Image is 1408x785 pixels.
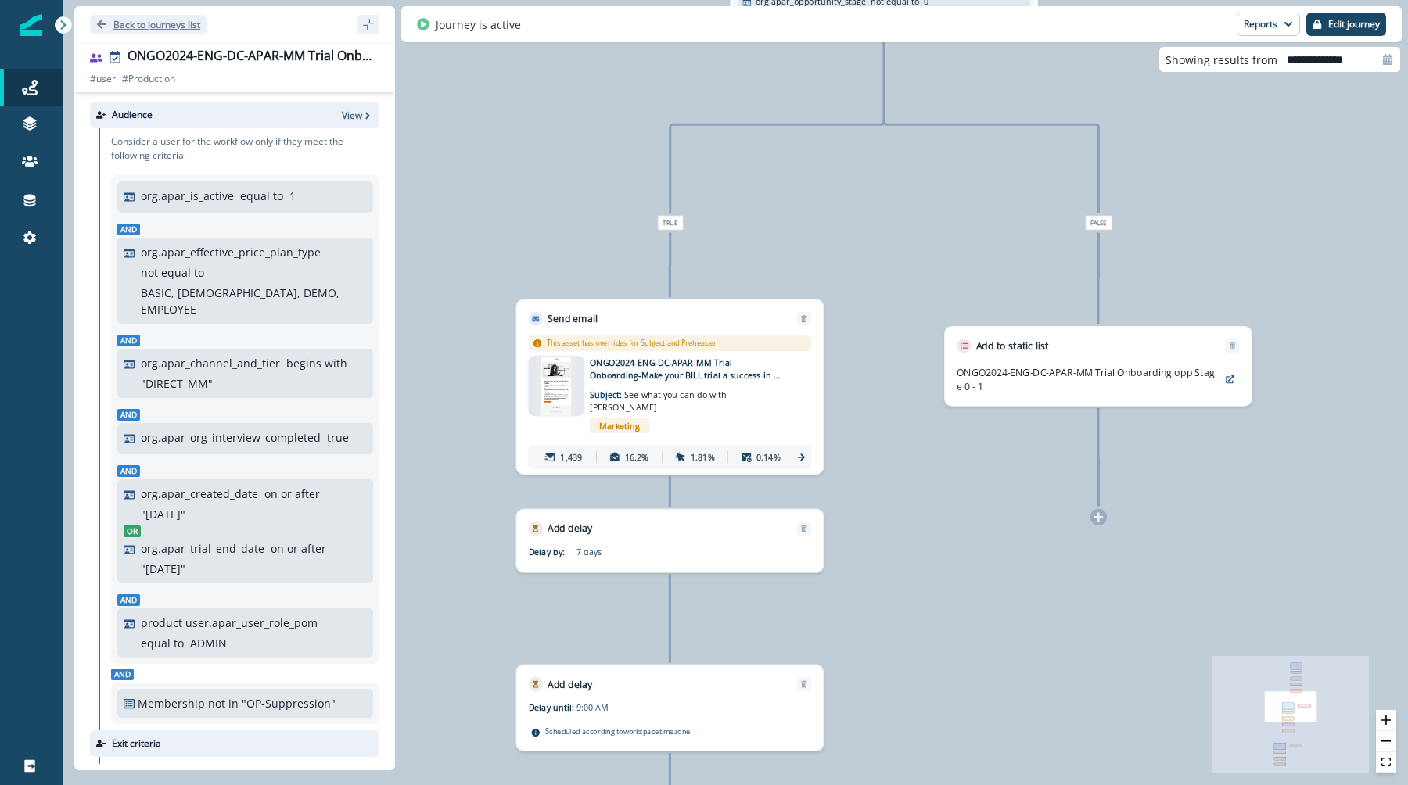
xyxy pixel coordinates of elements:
[670,36,884,213] g: Edge from bf6cbc61-d7cf-4e65-a5f2-971f0b1048a9 to node-edge-label38a745fe-389b-4f90-b39a-9a3d50b9...
[122,72,175,86] p: # Production
[138,695,205,712] p: Membership
[548,312,598,326] p: Send email
[141,561,185,577] p: " [DATE] "
[536,356,577,416] img: email asset unavailable
[1376,731,1396,752] button: zoom out
[128,48,373,66] div: ONGO2024-ENG-DC-APAR-MM Trial Onboarding Users
[547,338,717,349] p: This asset has overrides for Subject and Preheader
[111,669,134,680] span: And
[983,215,1213,230] div: False
[117,594,140,606] span: And
[529,545,576,557] p: Delay by:
[516,299,824,475] div: Send emailRemoveThis asset has overrides for Subject and Preheaderemail asset unavailableONGO2024...
[117,409,140,421] span: And
[944,326,1252,407] div: Add to static listRemoveONGO2024-ENG-DC-APAR-MM Trial Onboarding opp Stage 0 - 1preview
[141,244,321,260] p: org.apar_effective_price_plan_type
[141,486,258,502] p: org.apar_created_date
[242,695,347,712] p: "OP-Suppression"
[112,108,153,122] p: Audience
[1376,710,1396,731] button: zoom in
[264,486,320,502] p: on or after
[141,355,280,371] p: org.apar_channel_and_tier
[90,15,207,34] button: Go back
[1376,752,1396,773] button: fit view
[141,264,204,281] p: not equal to
[113,18,200,31] p: Back to journeys list
[141,429,321,446] p: org.apar_org_interview_completed
[957,365,1216,394] p: ONGO2024-ENG-DC-APAR-MM Trial Onboarding opp Stage 0 - 1
[976,339,1049,353] p: Add to static list
[436,16,521,33] p: Journey is active
[342,109,373,122] button: View
[884,36,1098,213] g: Edge from bf6cbc61-d7cf-4e65-a5f2-971f0b1048a9 to node-edge-label8c038712-71a3-4816-8782-cf637faf...
[590,389,727,413] span: See what you can do with [PERSON_NAME]
[590,418,650,433] span: Marketing
[20,14,42,36] img: Inflection
[124,525,141,537] span: Or
[1166,52,1277,68] p: Showing results from
[111,134,379,163] p: Consider a user for the workflow only if they meet the following criteria
[190,635,227,651] p: ADMIN
[342,109,362,122] p: View
[141,285,363,317] p: BASIC, [DEMOGRAPHIC_DATA], DEMO, EMPLOYEE
[529,701,576,713] p: Delay until:
[117,465,140,477] span: And
[576,701,726,713] p: 9:00 AM
[1085,215,1112,230] span: False
[625,451,649,464] p: 16.2%
[691,451,715,464] p: 1.81%
[560,451,582,464] p: 1,439
[327,429,349,446] p: true
[576,545,726,557] p: 7 days
[756,451,781,464] p: 0.14%
[590,381,739,413] p: Subject:
[657,215,683,230] span: True
[117,335,140,346] span: And
[141,540,264,557] p: org.apar_trial_end_date
[545,726,690,737] p: Scheduled according to workspace timezone
[516,665,824,751] div: Add delayRemoveDelay until:9:00 AMScheduled according toworkspacetimezone
[141,615,318,631] p: product user.apar_user_role_pom
[516,509,824,573] div: Add delayRemoveDelay by:7 days
[548,522,592,536] p: Add delay
[590,356,781,381] p: ONGO2024-ENG-DC-APAR-MM Trial Onboarding-Make your BILL trial a success in 4 steps
[555,215,785,230] div: True
[141,375,213,392] p: " DIRECT_MM "
[271,540,326,557] p: on or after
[141,635,184,651] p: equal to
[112,737,161,751] p: Exit criteria
[1328,19,1380,30] p: Edit journey
[357,15,379,34] button: sidebar collapse toggle
[289,188,296,204] p: 1
[208,695,239,712] p: not in
[90,72,116,86] p: # user
[1220,371,1240,389] button: preview
[240,188,283,204] p: equal to
[117,224,140,235] span: And
[1237,13,1300,36] button: Reports
[548,677,592,691] p: Add delay
[286,355,347,371] p: begins with
[141,188,234,204] p: org.apar_is_active
[141,506,185,522] p: " [DATE] "
[1306,13,1386,36] button: Edit journey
